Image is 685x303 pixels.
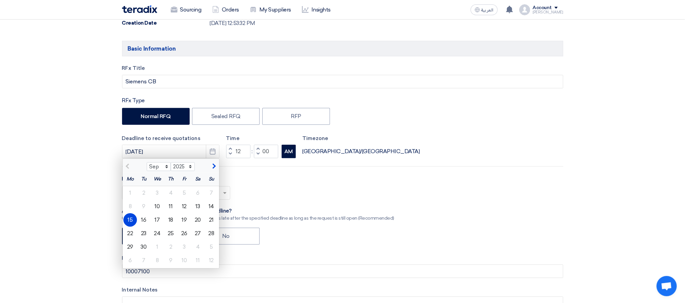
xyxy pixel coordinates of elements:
div: 8 [150,254,164,267]
div: Creation Date [122,19,210,27]
div: 17 [150,213,164,227]
div: 9 [137,200,150,213]
input: Hours [226,145,251,158]
img: profile_test.png [519,4,530,15]
div: 27 [191,227,205,240]
div: 1 [123,186,137,200]
div: Open chat [657,276,677,296]
div: 8 [123,200,137,213]
input: yyyy-mm-dd [122,145,219,158]
div: Give a chance to suppliers to submit their offers late after the specified deadline as long as th... [122,215,395,222]
div: 19 [178,213,191,227]
div: 24 [150,227,164,240]
div: ِAllow receiving quotations after this deadline? [122,208,395,215]
div: 9 [164,254,178,267]
div: 5 [205,240,218,254]
div: RFx Type [122,97,563,105]
label: RFP [262,108,330,125]
div: 26 [178,227,191,240]
div: 7 [205,186,218,200]
div: 20 [191,213,205,227]
label: Time [226,135,296,142]
label: Yes [122,228,190,245]
div: 2 [164,240,178,254]
div: 7 [137,254,150,267]
div: Account [533,5,552,11]
label: No [192,228,260,245]
a: Sourcing [165,2,207,17]
div: We [150,172,164,186]
h5: Basic Information [122,41,563,56]
div: 14 [205,200,218,213]
div: 6 [123,254,137,267]
div: 12 [178,200,191,213]
div: [PERSON_NAME] [533,10,563,14]
div: 29 [123,240,137,254]
a: Insights [297,2,336,17]
div: 5 [178,186,191,200]
div: 18 [164,213,178,227]
input: Add your internal PR# ex. (1234, 3444, 4344)(Optional) [122,265,563,278]
div: Fr [178,172,191,186]
label: Deadline to receive quotations [122,135,219,142]
span: العربية [481,8,494,12]
label: Request Priority [122,175,162,183]
div: 11 [191,254,205,267]
div: Su [205,172,218,186]
div: 12 [205,254,218,267]
div: 6 [191,186,205,200]
div: 15 [123,213,137,227]
button: العربية [471,4,498,15]
button: AM [282,145,296,158]
div: 3 [178,240,191,254]
div: 4 [164,186,178,200]
div: 2 [137,186,150,200]
div: 25 [164,227,178,240]
div: 21 [205,213,218,227]
div: 4 [191,240,205,254]
a: My Suppliers [244,2,297,17]
label: Purchase Request Number (PR#) [122,254,563,262]
div: 11 [164,200,178,213]
div: Tu [137,172,150,186]
div: : [251,147,254,156]
div: 13 [191,200,205,213]
img: Teradix logo [122,5,157,13]
div: 30 [137,240,150,254]
div: Mo [123,172,137,186]
label: Internal Notes [122,286,563,294]
input: e.g. New ERP System, Server Visualization Project... [122,75,563,88]
div: 10 [178,254,191,267]
div: Sa [191,172,205,186]
div: 28 [205,227,218,240]
label: Normal RFQ [122,108,190,125]
label: Timezone [303,135,420,142]
input: Minutes [254,145,278,158]
label: Sealed RFQ [192,108,260,125]
label: RFx Title [122,64,563,72]
div: 23 [137,227,150,240]
div: [DATE] 12:53:32 PM [210,19,255,27]
div: 1 [150,240,164,254]
div: 10 [150,200,164,213]
div: 3 [150,186,164,200]
div: 22 [123,227,137,240]
a: Orders [207,2,244,17]
div: [GEOGRAPHIC_DATA]/[GEOGRAPHIC_DATA] [303,147,420,156]
div: 16 [137,213,150,227]
div: Th [164,172,178,186]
